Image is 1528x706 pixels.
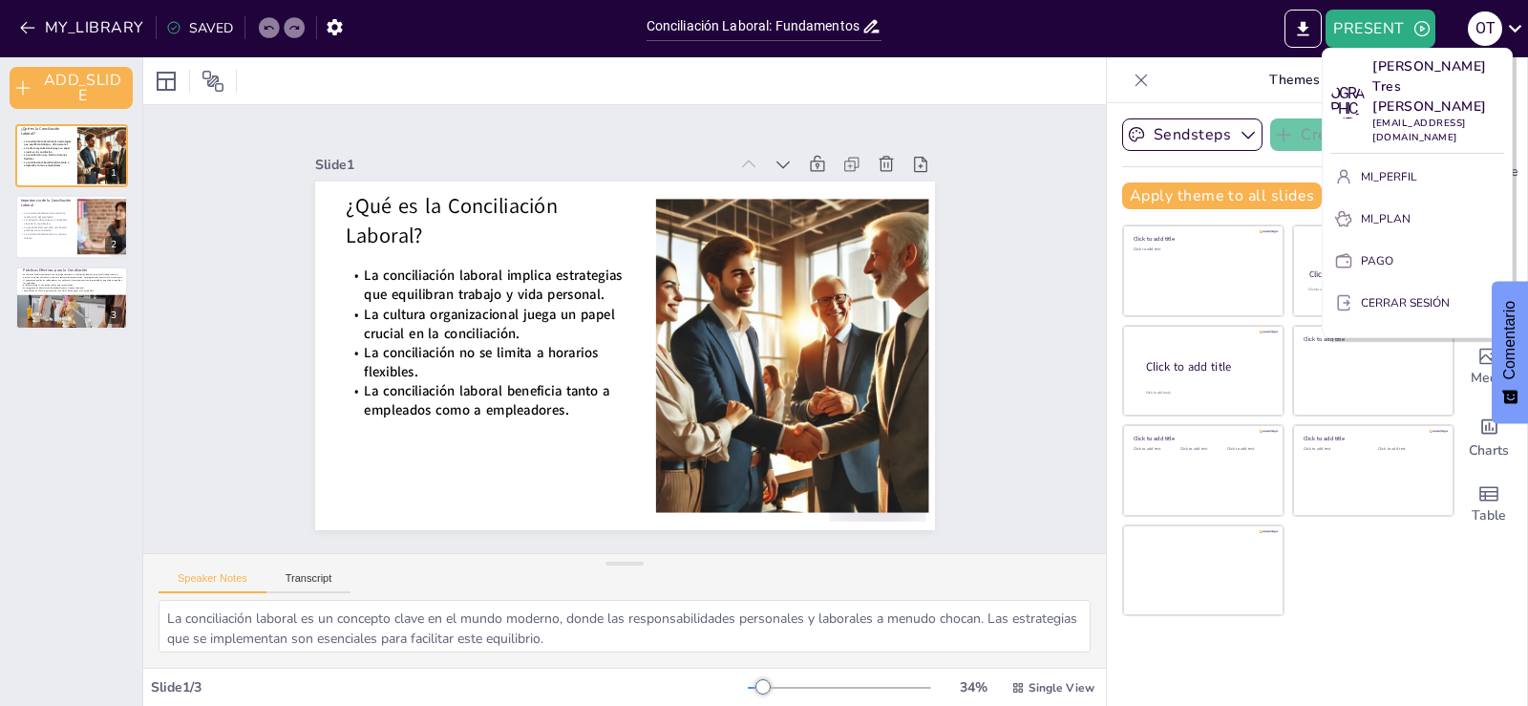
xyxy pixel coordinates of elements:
[1330,69,1363,133] font: [DEMOGRAPHIC_DATA]
[1330,203,1504,234] button: MI_PLAN
[1372,57,1491,116] font: [PERSON_NAME] Tres [PERSON_NAME]
[1361,295,1450,310] font: CERRAR SESIÓN
[1372,117,1466,144] font: [EMAIL_ADDRESS][DOMAIN_NAME]
[1492,282,1528,424] button: Comentarios - Mostrar encuesta
[1361,169,1417,184] font: MI_PERFIL
[1501,301,1517,380] font: Comentario
[1361,253,1393,268] font: PAGO
[1330,288,1504,318] button: CERRAR SESIÓN
[1330,161,1504,192] button: MI_PERFIL
[1361,211,1411,226] font: MI_PLAN
[1330,246,1504,276] button: PAGO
